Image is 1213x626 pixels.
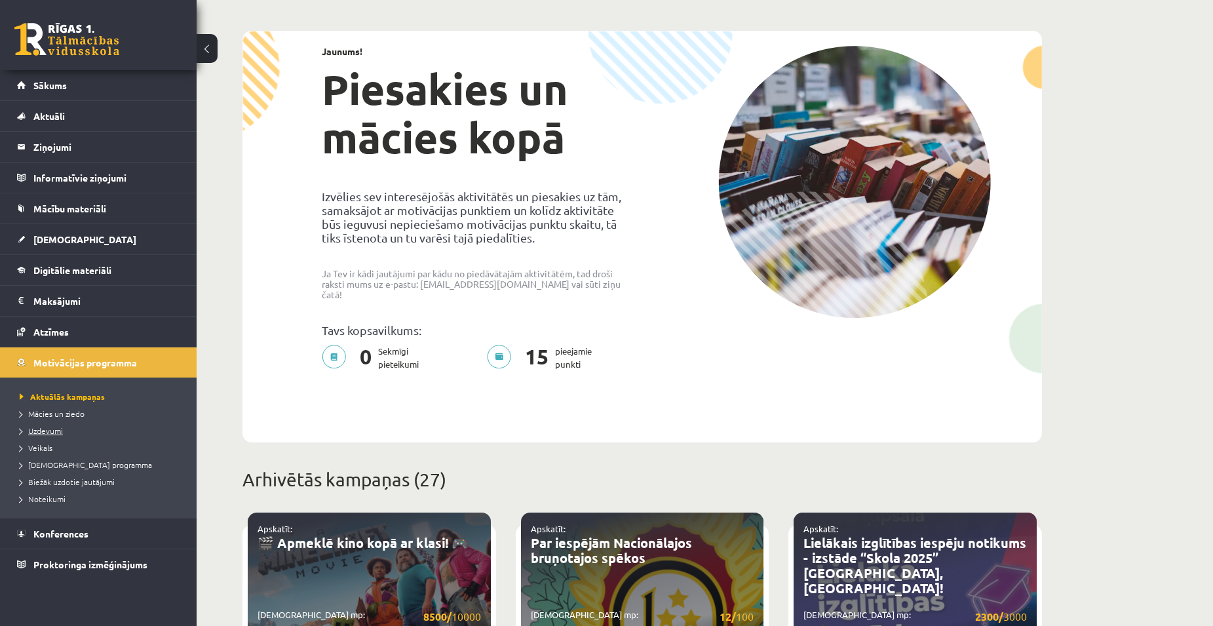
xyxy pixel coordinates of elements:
a: Maksājumi [17,286,180,316]
a: Atzīmes [17,317,180,347]
p: Arhivētās kampaņas (27) [242,466,1042,494]
a: Proktoringa izmēģinājums [17,549,180,579]
a: Mācies un ziedo [20,408,183,420]
span: Proktoringa izmēģinājums [33,558,147,570]
a: Sākums [17,70,180,100]
legend: Maksājumi [33,286,180,316]
span: [DEMOGRAPHIC_DATA] [33,233,136,245]
span: Atzīmes [33,326,69,338]
a: 🎬 Apmeklē kino kopā ar klasi! 🎮 [258,534,468,551]
span: 15 [518,345,555,371]
p: [DEMOGRAPHIC_DATA] mp: [803,608,1027,625]
p: Tavs kopsavilkums: [322,323,632,337]
p: Sekmīgi pieteikumi [322,345,427,371]
a: Aktuālās kampaņas [20,391,183,402]
span: Veikals [20,442,52,453]
span: Konferences [33,528,88,539]
span: 0 [353,345,378,371]
a: Apskatīt: [803,523,838,534]
span: Mācību materiāli [33,203,106,214]
strong: 2300/ [975,610,1003,623]
a: Motivācijas programma [17,347,180,378]
legend: Informatīvie ziņojumi [33,163,180,193]
a: Veikals [20,442,183,454]
p: [DEMOGRAPHIC_DATA] mp: [531,608,754,625]
span: 100 [720,608,754,625]
a: Noteikumi [20,493,183,505]
span: Sākums [33,79,67,91]
strong: 12/ [720,610,736,623]
a: [DEMOGRAPHIC_DATA] programma [20,459,183,471]
a: Apskatīt: [258,523,292,534]
span: [DEMOGRAPHIC_DATA] programma [20,460,152,470]
strong: Jaunums! [322,45,362,57]
span: Aktuāli [33,110,65,122]
a: Digitālie materiāli [17,255,180,285]
span: Aktuālās kampaņas [20,391,105,402]
span: Uzdevumi [20,425,63,436]
span: Motivācijas programma [33,357,137,368]
a: [DEMOGRAPHIC_DATA] [17,224,180,254]
a: Konferences [17,518,180,549]
span: Biežāk uzdotie jautājumi [20,477,115,487]
span: 10000 [423,608,481,625]
strong: 8500/ [423,610,452,623]
span: Noteikumi [20,494,66,504]
legend: Ziņojumi [33,132,180,162]
p: pieejamie punkti [487,345,600,371]
p: Izvēlies sev interesējošās aktivitātēs un piesakies uz tām, samaksājot ar motivācijas punktiem un... [322,189,632,245]
a: Informatīvie ziņojumi [17,163,180,193]
span: Digitālie materiāli [33,264,111,276]
a: Par iespējām Nacionālajos bruņotajos spēkos [531,534,692,566]
a: Mācību materiāli [17,193,180,224]
a: Lielākais izglītības iespēju notikums - izstāde “Skola 2025” [GEOGRAPHIC_DATA], [GEOGRAPHIC_DATA]! [803,534,1026,597]
p: [DEMOGRAPHIC_DATA] mp: [258,608,481,625]
a: Aktuāli [17,101,180,131]
span: Mācies un ziedo [20,408,85,419]
a: Apskatīt: [531,523,566,534]
p: Ja Tev ir kādi jautājumi par kādu no piedāvātajām aktivitātēm, tad droši raksti mums uz e-pastu: ... [322,268,632,300]
span: 3000 [975,608,1027,625]
a: Rīgas 1. Tālmācības vidusskola [14,23,119,56]
a: Biežāk uzdotie jautājumi [20,476,183,488]
img: campaign-image-1c4f3b39ab1f89d1fca25a8facaab35ebc8e40cf20aedba61fd73fb4233361ac.png [718,46,991,318]
a: Ziņojumi [17,132,180,162]
h1: Piesakies un mācies kopā [322,65,632,162]
a: Uzdevumi [20,425,183,437]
